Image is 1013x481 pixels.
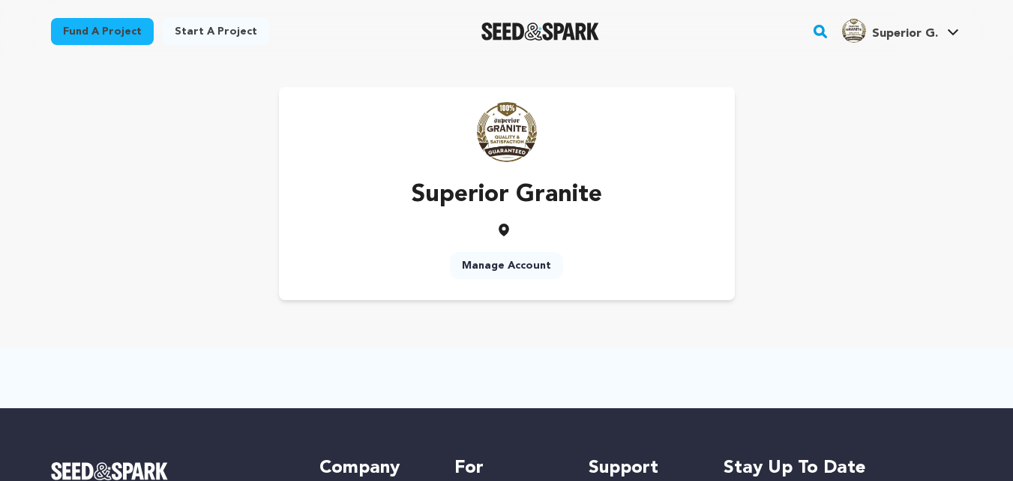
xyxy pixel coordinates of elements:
a: Manage Account [450,252,563,279]
h5: Support [589,456,693,480]
a: Fund a project [51,18,154,45]
h5: Stay up to date [724,456,963,480]
h5: Company [319,456,424,480]
a: Superior G.'s Profile [839,16,962,43]
a: Seed&Spark Homepage [51,462,290,480]
img: https://seedandspark-static.s3.us-east-2.amazonaws.com/images/User/002/311/554/medium/0921df65a08... [477,102,537,162]
span: Superior G. [872,28,938,40]
p: Superior Granite [412,177,602,213]
img: 0921df65a08aa8bb.jpg [842,19,866,43]
span: Superior G.'s Profile [839,16,962,47]
img: Seed&Spark Logo Dark Mode [481,23,599,41]
a: Seed&Spark Homepage [481,23,599,41]
img: Seed&Spark Logo [51,462,169,480]
a: Start a project [163,18,269,45]
div: Superior G.'s Profile [842,19,938,43]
